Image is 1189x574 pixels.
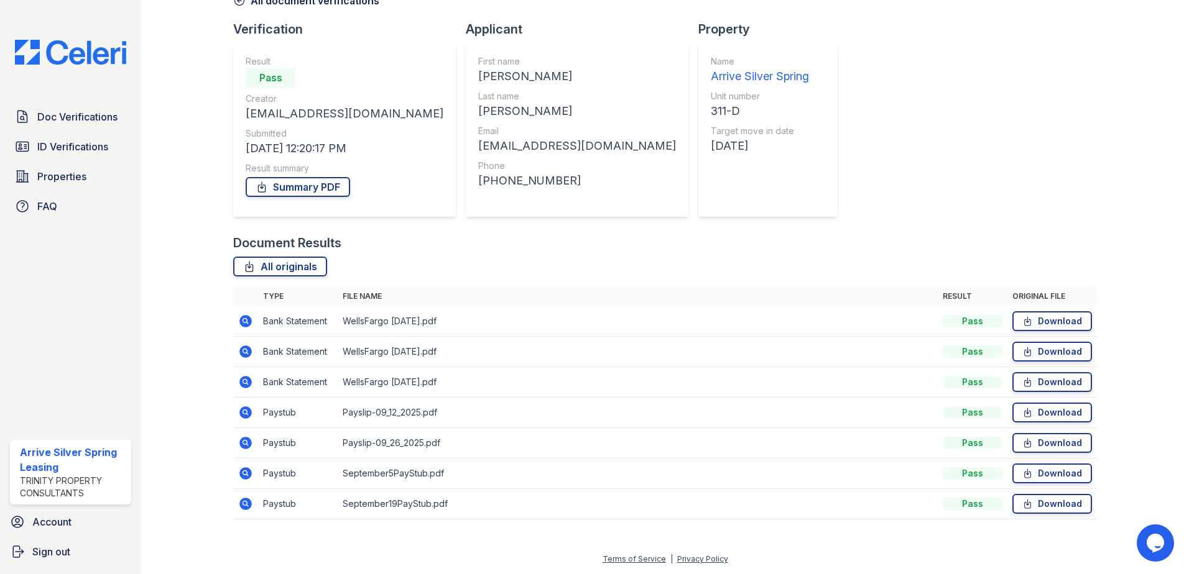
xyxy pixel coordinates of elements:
a: Download [1012,372,1092,392]
span: Account [32,514,72,529]
a: Terms of Service [603,554,666,563]
div: Arrive Silver Spring Leasing [20,445,126,475]
a: Download [1012,463,1092,483]
td: WellsFargo [DATE].pdf [338,367,938,398]
div: [PERSON_NAME] [478,102,676,120]
td: WellsFargo [DATE].pdf [338,306,938,337]
span: Doc Verifications [37,109,118,124]
a: Sign out [5,539,136,564]
div: Last name [478,90,676,102]
div: Pass [943,498,1002,510]
div: Property [698,20,848,38]
a: Account [5,509,136,534]
div: Pass [943,467,1002,480]
div: Creator [246,93,443,105]
a: Properties [10,164,131,189]
td: Payslip-09_26_2025.pdf [338,428,938,458]
td: Bank Statement [258,337,338,367]
span: FAQ [37,199,57,214]
a: All originals [233,257,327,276]
td: Paystub [258,398,338,428]
td: September19PayStub.pdf [338,489,938,519]
div: Applicant [466,20,698,38]
div: Target move in date [711,125,809,137]
div: Trinity Property Consultants [20,475,126,499]
div: Pass [943,437,1002,449]
div: First name [478,55,676,68]
div: Verification [233,20,466,38]
th: File name [338,286,938,306]
div: Arrive Silver Spring [711,68,809,85]
div: [PERSON_NAME] [478,68,676,85]
div: Pass [943,406,1002,419]
a: Download [1012,494,1092,514]
a: FAQ [10,194,131,219]
div: Phone [478,160,676,172]
div: Email [478,125,676,137]
a: Name Arrive Silver Spring [711,55,809,85]
a: Privacy Policy [677,554,728,563]
th: Type [258,286,338,306]
a: ID Verifications [10,134,131,159]
td: Bank Statement [258,367,338,398]
td: Paystub [258,428,338,458]
td: Payslip-09_12_2025.pdf [338,398,938,428]
td: WellsFargo [DATE].pdf [338,337,938,367]
iframe: chat widget [1137,524,1177,562]
div: Pass [246,68,295,88]
a: Download [1012,342,1092,362]
span: Properties [37,169,86,184]
td: September5PayStub.pdf [338,458,938,489]
div: Result [246,55,443,68]
div: [EMAIL_ADDRESS][DOMAIN_NAME] [478,137,676,155]
div: [DATE] [711,137,809,155]
a: Download [1012,311,1092,331]
div: [PHONE_NUMBER] [478,172,676,189]
div: Document Results [233,234,341,252]
div: Unit number [711,90,809,102]
td: Paystub [258,489,338,519]
th: Result [938,286,1007,306]
a: Summary PDF [246,177,350,197]
a: Doc Verifications [10,104,131,129]
span: ID Verifications [37,139,108,154]
div: | [670,554,673,563]
a: Download [1012,403,1092,422]
img: CE_Logo_Blue-a8612792a0a2168367f1c8372b55b34899dd931a85d93a1a3d3e32e68fde9ad4.png [5,40,136,65]
span: Sign out [32,544,70,559]
div: 311-D [711,102,809,120]
div: Name [711,55,809,68]
div: Result summary [246,162,443,175]
a: Download [1012,433,1092,453]
div: [EMAIL_ADDRESS][DOMAIN_NAME] [246,105,443,122]
div: Submitted [246,127,443,140]
div: Pass [943,345,1002,358]
div: Pass [943,376,1002,388]
div: Pass [943,315,1002,327]
th: Original file [1007,286,1097,306]
div: [DATE] 12:20:17 PM [246,140,443,157]
td: Bank Statement [258,306,338,337]
td: Paystub [258,458,338,489]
